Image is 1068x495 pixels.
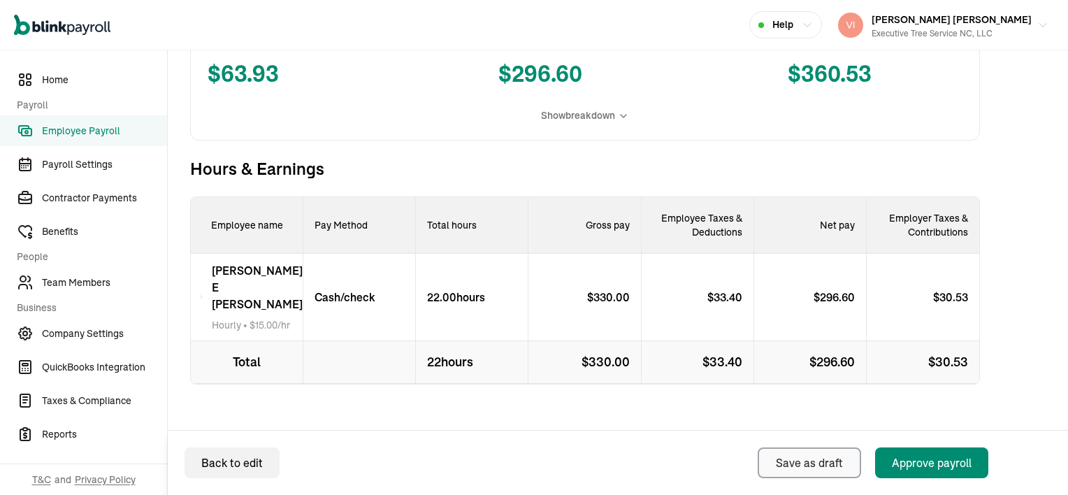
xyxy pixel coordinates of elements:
span: Payroll Settings [42,157,167,172]
p: $ 30.53 [867,341,979,384]
span: • [212,318,303,332]
span: T&C [32,473,51,487]
p: $ 330.00 [587,289,641,306]
p: $ 33.40 [707,289,753,306]
span: [PERSON_NAME] E [PERSON_NAME] [212,262,303,313]
span: Benefits [42,224,167,239]
p: Cash/check [303,289,375,306]
span: Team Members [42,275,167,290]
p: Employee Taxes & Deductions [642,211,753,239]
span: $ 360.53 [788,58,962,92]
span: [PERSON_NAME] [PERSON_NAME] [872,13,1032,26]
p: Employee name [191,197,303,254]
p: 22 hours [416,341,528,384]
span: Business [17,301,159,315]
button: Back to edit [185,447,280,478]
iframe: Chat Widget [998,428,1068,495]
nav: Global [14,5,110,45]
span: Reports [42,427,167,442]
span: $ 63.93 [208,58,382,92]
span: Help [772,17,793,32]
p: $ 33.40 [642,341,754,384]
p: $ 296.60 [814,289,866,306]
span: Privacy Policy [75,473,136,487]
span: Payroll [17,98,159,113]
span: Home [42,73,167,87]
span: Company Settings [42,327,167,341]
span: QuickBooks Integration [42,360,167,375]
span: $ 296.60 [498,58,673,92]
div: Save as draft [776,454,843,471]
button: [PERSON_NAME] [PERSON_NAME]Executive Tree Service NC, LLC [832,8,1054,43]
p: Pay Method [303,197,416,254]
p: Total [191,341,303,384]
button: Approve payroll [875,447,988,478]
button: Save as draft [758,447,861,478]
p: $ 296.60 [754,341,867,384]
span: Contractor Payments [42,191,167,206]
p: $ 330.00 [528,341,641,384]
div: Back to edit [201,454,263,471]
span: Taxes & Compliance [42,394,167,408]
span: $ 15.00 /hr [250,319,290,331]
div: Net pay [754,197,867,254]
p: Employer Taxes & Contributions [867,211,979,239]
span: Employee Payroll [42,124,167,138]
p: 22.00 hours [416,289,485,306]
div: Executive Tree Service NC, LLC [872,27,1032,40]
span: Hours & Earnings [190,157,980,180]
p: Total hours [416,197,528,254]
div: Approve payroll [892,454,972,471]
span: Show breakdown [541,108,615,123]
div: Gross pay [528,197,641,254]
span: Hourly [212,319,241,331]
p: $ 30.53 [933,289,979,306]
button: Help [749,11,822,38]
span: People [17,250,159,264]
